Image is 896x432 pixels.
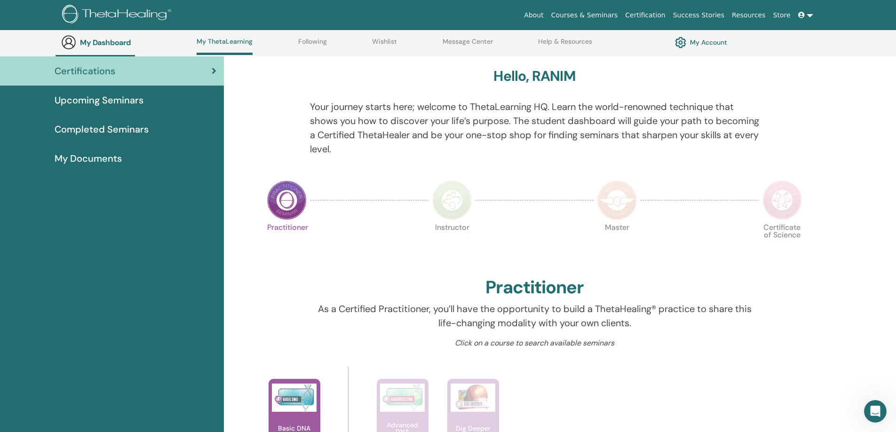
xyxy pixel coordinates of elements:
p: Dig Deeper [452,425,494,432]
span: My Documents [55,151,122,165]
p: Practitioner [267,224,307,263]
img: generic-user-icon.jpg [61,35,76,50]
img: logo.png [62,5,174,26]
p: As a Certified Practitioner, you’ll have the opportunity to build a ThetaHealing® practice to sha... [310,302,759,330]
img: Master [597,181,637,220]
p: Instructor [432,224,472,263]
a: About [520,7,547,24]
h2: Practitioner [485,277,584,298]
img: Instructor [432,181,472,220]
a: Message Center [443,38,493,53]
p: Basic DNA [274,425,314,432]
h3: My Dashboard [80,38,174,47]
p: Your journey starts here; welcome to ThetaLearning HQ. Learn the world-renowned technique that sh... [310,100,759,156]
a: My Account [675,34,727,50]
img: Basic DNA [272,384,317,412]
span: Certifications [55,64,115,78]
a: Courses & Seminars [547,7,622,24]
img: Advanced DNA [380,384,425,412]
a: Success Stories [669,7,728,24]
a: Store [769,7,794,24]
a: Certification [621,7,669,24]
span: Upcoming Seminars [55,93,143,107]
a: Resources [728,7,769,24]
a: Wishlist [372,38,397,53]
img: Certificate of Science [762,181,802,220]
a: Help & Resources [538,38,592,53]
iframe: Intercom live chat [864,400,887,423]
a: Following [298,38,327,53]
a: My ThetaLearning [197,38,253,55]
h3: Hello, RANIM [493,68,575,85]
img: cog.svg [675,34,686,50]
img: Practitioner [267,181,307,220]
span: Completed Seminars [55,122,149,136]
p: Click on a course to search available seminars [310,338,759,349]
p: Master [597,224,637,263]
p: Certificate of Science [762,224,802,263]
img: Dig Deeper [451,384,495,412]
